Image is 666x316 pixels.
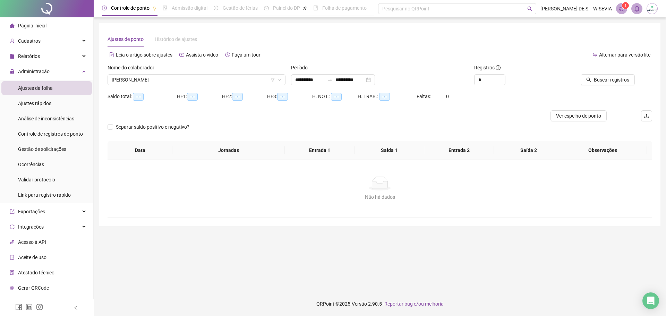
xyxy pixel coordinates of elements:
span: Folha de pagamento [322,5,367,11]
div: HE 1: [177,93,222,101]
span: swap [592,52,597,57]
span: Observações [564,146,641,154]
span: lock [10,69,15,74]
span: solution [10,270,15,275]
span: history [225,52,230,57]
span: Faça um tour [232,52,261,58]
button: Ver espelho de ponto [550,110,607,121]
div: H. TRAB.: [358,93,417,101]
span: to [327,77,333,83]
span: pushpin [303,6,307,10]
span: notification [618,6,625,12]
span: bell [634,6,640,12]
span: home [10,23,15,28]
span: Controle de registros de ponto [18,131,83,137]
span: Separar saldo positivo e negativo? [113,123,192,131]
span: Controle de ponto [111,5,150,11]
span: Histórico de ajustes [155,36,197,42]
span: Versão [352,301,367,307]
span: Ajustes de ponto [108,36,144,42]
th: Data [108,141,172,160]
label: Período [291,64,312,71]
div: HE 2: [222,93,267,101]
span: Alternar para versão lite [599,52,650,58]
span: dashboard [264,6,269,10]
span: Acesso à API [18,239,46,245]
span: search [527,6,532,11]
span: Ajustes da folha [18,85,53,91]
span: Leia o artigo sobre ajustes [116,52,172,58]
span: Registros [474,64,501,71]
span: Atestado técnico [18,270,54,275]
span: pushpin [152,6,156,10]
div: H. NOT.: [312,93,358,101]
span: Admissão digital [172,5,207,11]
span: Análise de inconsistências [18,116,74,121]
th: Jornadas [172,141,285,160]
span: linkedin [26,304,33,310]
span: instagram [36,304,43,310]
span: left [74,305,78,310]
footer: QRPoint © 2025 - 2.90.5 - [94,292,666,316]
span: --:-- [133,93,144,101]
span: book [313,6,318,10]
span: --:-- [187,93,198,101]
span: upload [644,113,649,119]
span: Link para registro rápido [18,192,71,198]
span: audit [10,255,15,260]
sup: 1 [622,2,629,9]
span: swap-right [327,77,333,83]
span: --:-- [379,93,390,101]
span: facebook [15,304,22,310]
div: Saldo total: [108,93,177,101]
span: Exportações [18,209,45,214]
th: Entrada 1 [285,141,355,160]
span: Ver espelho de ponto [556,112,601,120]
span: youtube [179,52,184,57]
span: file [10,54,15,59]
th: Entrada 2 [424,141,494,160]
span: --:-- [232,93,243,101]
span: file-text [109,52,114,57]
span: search [586,77,591,82]
span: Buscar registros [594,76,629,84]
span: Ajustes rápidos [18,101,51,106]
span: Painel do DP [273,5,300,11]
span: Reportar bug e/ou melhoria [384,301,444,307]
span: Validar protocolo [18,177,55,182]
span: Página inicial [18,23,46,28]
span: export [10,209,15,214]
span: qrcode [10,285,15,290]
span: sync [10,224,15,229]
span: sun [214,6,219,10]
span: down [277,78,282,82]
span: Administração [18,69,50,74]
span: Gestão de férias [223,5,258,11]
div: Open Intercom Messenger [642,292,659,309]
img: 92155 [647,3,657,14]
div: HE 3: [267,93,312,101]
div: Não há dados [116,193,644,201]
span: api [10,240,15,245]
button: Buscar registros [581,74,635,85]
span: Gerar QRCode [18,285,49,291]
span: clock-circle [102,6,107,10]
span: file-done [163,6,168,10]
span: user-add [10,39,15,43]
span: Faltas: [417,94,432,99]
span: --:-- [277,93,288,101]
span: Relatórios [18,53,40,59]
span: GLENIO DE MELO MARQUES JUNIOR [112,75,281,85]
span: Assista o vídeo [186,52,218,58]
span: info-circle [496,65,501,70]
span: filter [271,78,275,82]
span: Integrações [18,224,44,230]
span: 0 [446,94,449,99]
span: Cadastros [18,38,41,44]
span: --:-- [331,93,342,101]
label: Nome do colaborador [108,64,159,71]
th: Saída 1 [355,141,424,160]
span: [PERSON_NAME] DE S. - WISEVIA [540,5,612,12]
span: Gestão de solicitações [18,146,66,152]
span: Ocorrências [18,162,44,167]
